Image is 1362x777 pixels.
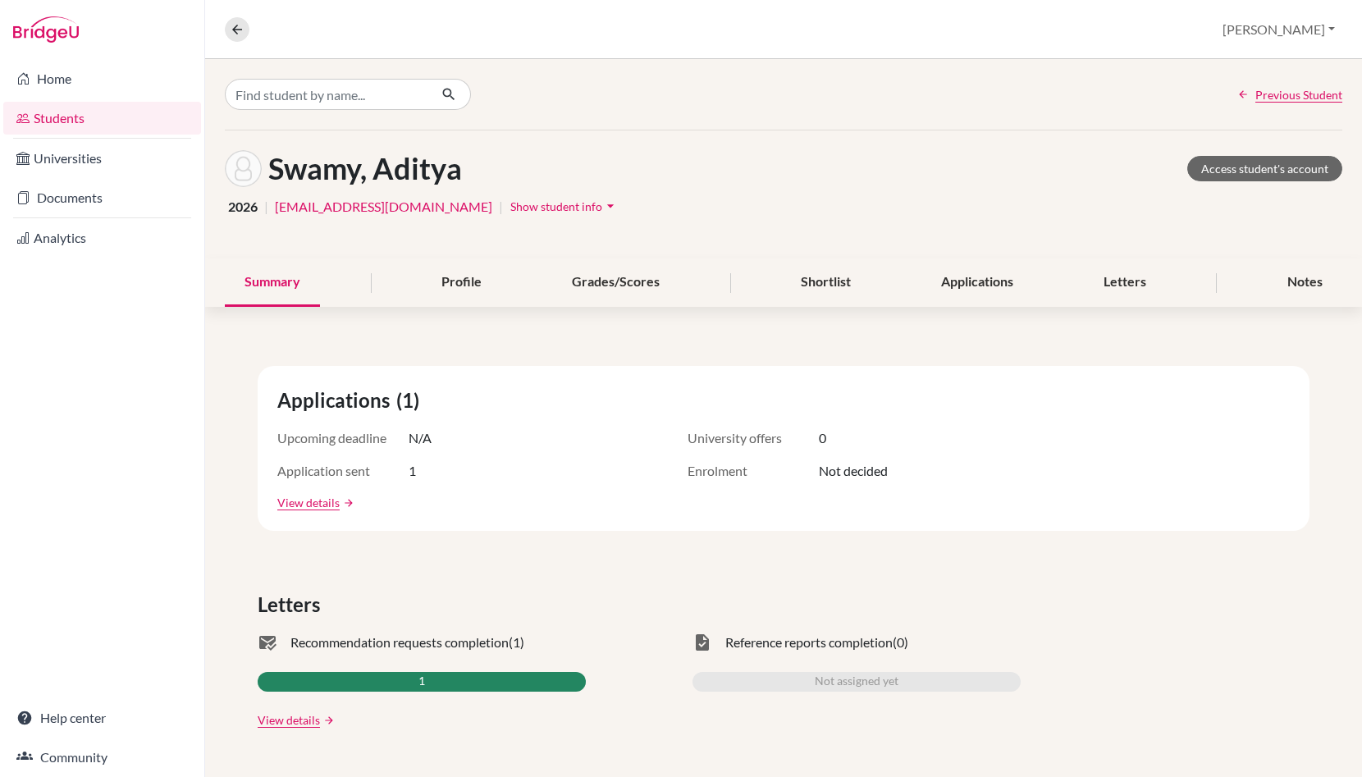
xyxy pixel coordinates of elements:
div: Summary [225,258,320,307]
span: 1 [409,461,416,481]
a: arrow_forward [320,715,335,726]
i: arrow_drop_down [602,198,619,214]
span: (1) [509,633,524,652]
div: Grades/Scores [552,258,679,307]
img: Aditya Swamy's avatar [225,150,262,187]
a: Community [3,741,201,774]
span: Previous Student [1255,86,1342,103]
span: University offers [688,428,819,448]
span: Reference reports completion [725,633,893,652]
input: Find student by name... [225,79,428,110]
button: Show student infoarrow_drop_down [510,194,619,219]
div: Applications [921,258,1033,307]
span: Enrolment [688,461,819,481]
span: Upcoming deadline [277,428,409,448]
span: Not assigned yet [815,672,898,692]
span: Letters [258,590,327,619]
a: Home [3,62,201,95]
a: Analytics [3,222,201,254]
a: Universities [3,142,201,175]
a: Previous Student [1237,86,1342,103]
a: View details [277,494,340,511]
span: (1) [396,386,426,415]
span: Not decided [819,461,888,481]
button: [PERSON_NAME] [1215,14,1342,45]
span: 0 [819,428,826,448]
a: View details [258,711,320,729]
a: [EMAIL_ADDRESS][DOMAIN_NAME] [275,197,492,217]
a: Students [3,102,201,135]
a: Help center [3,702,201,734]
div: Profile [422,258,501,307]
span: | [264,197,268,217]
div: Notes [1268,258,1342,307]
span: N/A [409,428,432,448]
div: Shortlist [781,258,871,307]
img: Bridge-U [13,16,79,43]
span: Applications [277,386,396,415]
span: 2026 [228,197,258,217]
span: (0) [893,633,908,652]
span: Recommendation requests completion [290,633,509,652]
span: | [499,197,503,217]
a: Documents [3,181,201,214]
span: Show student info [510,199,602,213]
span: task [692,633,712,652]
span: mark_email_read [258,633,277,652]
h1: Swamy, Aditya [268,151,462,186]
a: Access student's account [1187,156,1342,181]
span: Application sent [277,461,409,481]
a: arrow_forward [340,497,354,509]
span: 1 [418,672,425,692]
div: Letters [1084,258,1166,307]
